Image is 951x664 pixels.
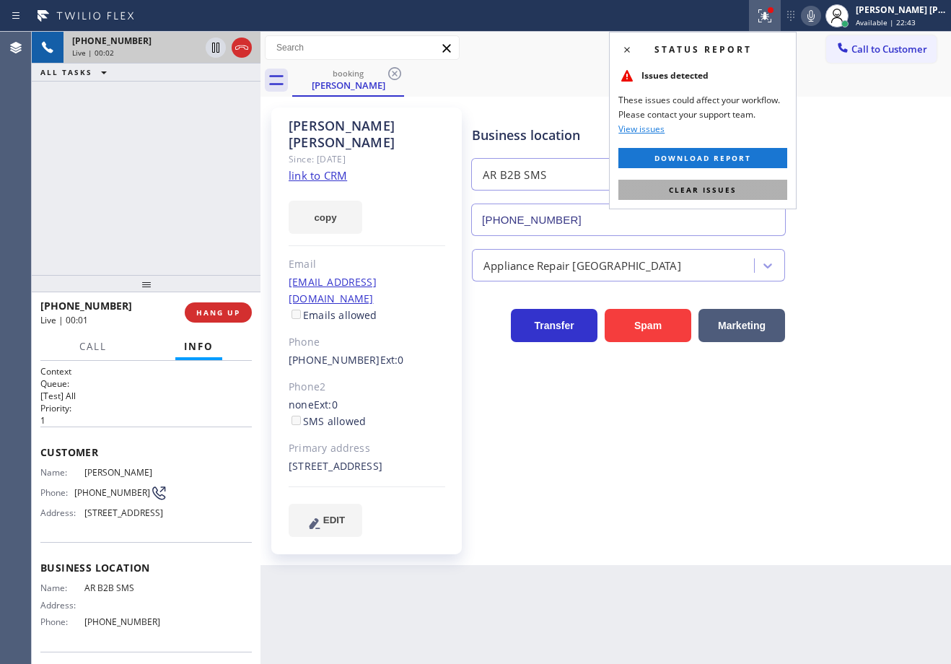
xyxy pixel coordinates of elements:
[79,340,107,353] span: Call
[483,257,681,274] div: Appliance Repair [GEOGRAPHIC_DATA]
[40,467,84,478] span: Name:
[289,504,362,537] button: EDIT
[289,397,445,430] div: none
[196,307,240,318] span: HANG UP
[289,414,366,428] label: SMS allowed
[292,310,301,319] input: Emails allowed
[851,43,927,56] span: Call to Customer
[71,333,115,361] button: Call
[289,440,445,457] div: Primary address
[294,79,403,92] div: [PERSON_NAME]
[323,515,345,525] span: EDIT
[40,299,132,313] span: [PHONE_NUMBER]
[40,561,252,575] span: Business location
[289,379,445,396] div: Phone2
[289,353,380,367] a: [PHONE_NUMBER]
[511,309,597,342] button: Transfer
[266,36,459,59] input: Search
[605,309,691,342] button: Spam
[289,168,347,183] a: link to CRM
[40,487,74,498] span: Phone:
[84,467,167,478] span: [PERSON_NAME]
[289,256,445,273] div: Email
[289,201,362,234] button: copy
[40,390,252,402] p: [Test] All
[289,275,377,305] a: [EMAIL_ADDRESS][DOMAIN_NAME]
[40,600,84,611] span: Address:
[40,414,252,427] p: 1
[40,365,252,377] h1: Context
[472,126,785,145] div: Business location
[801,6,821,26] button: Mute
[232,38,252,58] button: Hang up
[84,507,167,518] span: [STREET_ADDRESS]
[856,4,947,16] div: [PERSON_NAME] [PERSON_NAME] Dahil
[292,416,301,425] input: SMS allowed
[40,67,92,77] span: ALL TASKS
[40,402,252,414] h2: Priority:
[32,64,121,81] button: ALL TASKS
[289,334,445,351] div: Phone
[72,35,152,47] span: [PHONE_NUMBER]
[74,487,150,498] span: [PHONE_NUMBER]
[40,616,84,627] span: Phone:
[175,333,222,361] button: Info
[84,616,167,627] span: [PHONE_NUMBER]
[184,340,214,353] span: Info
[856,17,916,27] span: Available | 22:43
[289,151,445,167] div: Since: [DATE]
[40,445,252,459] span: Customer
[380,353,404,367] span: Ext: 0
[206,38,226,58] button: Hold Customer
[289,308,377,322] label: Emails allowed
[483,167,546,183] div: AR B2B SMS
[289,118,445,151] div: [PERSON_NAME] [PERSON_NAME]
[72,48,114,58] span: Live | 00:02
[40,582,84,593] span: Name:
[40,507,84,518] span: Address:
[294,64,403,95] div: Renee Diaz
[289,458,445,475] div: [STREET_ADDRESS]
[826,35,937,63] button: Call to Customer
[185,302,252,323] button: HANG UP
[40,314,88,326] span: Live | 00:01
[471,204,786,236] input: Phone Number
[698,309,785,342] button: Marketing
[84,582,167,593] span: AR B2B SMS
[294,68,403,79] div: booking
[314,398,338,411] span: Ext: 0
[40,377,252,390] h2: Queue:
